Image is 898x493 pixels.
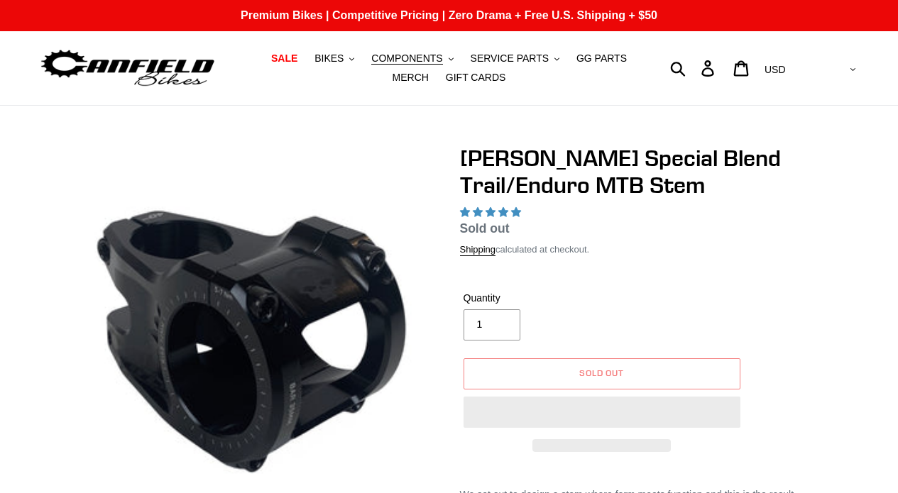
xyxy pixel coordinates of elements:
label: Quantity [464,291,598,306]
button: BIKES [307,49,361,68]
h1: [PERSON_NAME] Special Blend Trail/Enduro MTB Stem [460,145,836,199]
span: BIKES [314,52,344,65]
span: 5.00 stars [460,206,524,218]
a: Shipping [460,244,496,256]
span: Sold out [460,221,510,236]
span: MERCH [393,72,429,84]
a: GIFT CARDS [439,68,513,87]
span: GG PARTS [576,52,627,65]
a: SALE [264,49,305,68]
span: COMPONENTS [371,52,442,65]
button: Sold out [464,358,740,389]
button: SERVICE PARTS [464,49,566,68]
button: COMPONENTS [364,49,460,68]
div: calculated at checkout. [460,243,836,257]
a: GG PARTS [569,49,634,68]
span: GIFT CARDS [446,72,506,84]
span: SERVICE PARTS [471,52,549,65]
a: MERCH [385,68,436,87]
img: Canfield Bikes [39,46,217,91]
span: Sold out [579,367,625,378]
span: SALE [271,52,297,65]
